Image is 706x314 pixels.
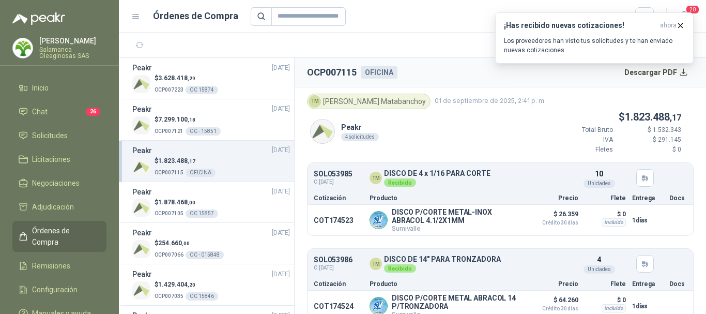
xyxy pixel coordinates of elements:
[186,251,224,259] div: OC - 015848
[551,145,613,155] p: Fletes
[32,177,80,189] span: Negociaciones
[155,293,183,299] span: OCP007035
[619,135,681,145] p: $ 291.145
[132,62,290,95] a: Peakr[DATE] Company Logo$3.628.418,29OCP007223OC 15874
[314,302,363,310] p: COT174524
[435,96,546,106] span: 01 de septiembre de 2025, 2:41 p. m.
[685,5,700,14] span: 20
[13,38,33,58] img: Company Logo
[272,63,290,73] span: [DATE]
[370,258,382,270] div: TM
[272,104,290,114] span: [DATE]
[155,73,218,83] p: $
[314,216,363,225] p: COT174523
[132,158,150,176] img: Company Logo
[272,145,290,155] span: [DATE]
[619,125,681,135] p: $ 1.532.343
[12,12,65,25] img: Logo peakr
[504,36,685,55] p: Los proveedores han visto tus solicitudes y te han enviado nuevas cotizaciones.
[597,254,601,265] p: 4
[309,95,321,108] div: TM
[132,268,290,301] a: Peakr[DATE] Company Logo$1.429.404,20OCP007035OC 15846
[188,200,195,205] span: ,00
[132,145,152,156] h3: Peakr
[186,210,218,218] div: OC 15857
[32,284,78,295] span: Configuración
[341,122,379,133] p: Peakr
[39,47,106,59] p: Salamanca Oleaginosas SAS
[12,126,106,145] a: Solicitudes
[132,268,152,280] h3: Peakr
[527,195,578,201] p: Precio
[12,149,106,169] a: Licitaciones
[585,208,626,220] p: $ 0
[551,125,613,135] p: Total Bruto
[12,78,106,98] a: Inicio
[619,145,681,155] p: $ 0
[314,256,352,264] p: SOL053986
[527,281,578,287] p: Precio
[384,256,501,263] p: DISCO DE 14" PARA TRONZADORA
[12,102,106,122] a: Chat26
[155,156,216,166] p: $
[132,145,290,177] a: Peakr[DATE] Company Logo$1.823.488,17OCP007115OFICINA
[585,195,626,201] p: Flete
[155,87,183,93] span: OCP007223
[585,281,626,287] p: Flete
[527,208,578,226] p: $ 26.359
[392,294,520,310] p: DISCO P/CORTE METAL ABRACOL 14 P/TRONZADORA
[12,280,106,300] a: Configuración
[155,170,183,175] span: OCP007115
[186,292,218,301] div: OC 15846
[132,116,150,134] img: Company Logo
[370,195,520,201] p: Producto
[595,168,603,180] p: 10
[307,65,357,80] h2: OCP007115
[132,103,152,115] h3: Peakr
[551,109,681,125] p: $
[675,7,694,26] button: 20
[158,74,195,82] span: 3.628.418
[132,103,290,136] a: Peakr[DATE] Company Logo$7.299.100,18OCP007121OC - 15851
[670,113,681,123] span: ,17
[39,37,106,44] p: [PERSON_NAME]
[551,135,613,145] p: IVA
[625,111,681,123] span: 1.823.488
[12,197,106,217] a: Adjudicación
[32,106,48,117] span: Chat
[132,199,150,217] img: Company Logo
[314,170,352,178] p: SOL053985
[12,173,106,193] a: Negociaciones
[314,178,352,186] span: C: [DATE]
[272,228,290,238] span: [DATE]
[495,12,694,64] button: ¡Has recibido nuevas cotizaciones!ahora Los proveedores han visto tus solicitudes y te han enviad...
[392,225,520,232] p: Sumivalle
[632,281,663,287] p: Entrega
[527,220,578,226] span: Crédito 30 días
[132,227,290,260] a: Peakr[DATE] Company Logo$254.660,00OCP007066OC - 015848
[314,281,363,287] p: Cotización
[132,62,152,73] h3: Peakr
[158,116,195,123] span: 7.299.100
[585,294,626,306] p: $ 0
[32,225,97,248] span: Órdenes de Compra
[504,21,656,30] h3: ¡Has recibido nuevas cotizaciones!
[158,240,190,247] span: 254.660
[86,108,100,116] span: 26
[153,9,238,23] h1: Órdenes de Compra
[155,198,218,207] p: $
[155,238,224,248] p: $
[32,260,70,272] span: Remisiones
[384,264,416,273] div: Recibido
[602,304,626,312] div: Incluido
[527,306,578,311] span: Crédito 30 días
[341,133,379,141] div: 4 solicitudes
[186,127,221,136] div: OC - 15851
[272,270,290,279] span: [DATE]
[132,186,152,198] h3: Peakr
[392,208,520,225] p: DISCO P/CORTE METAL-INOX ABRACOL 4.1/2X1MM
[384,178,416,187] div: Recibido
[669,281,687,287] p: Docs
[32,201,74,213] span: Adjudicación
[602,218,626,227] div: Incluido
